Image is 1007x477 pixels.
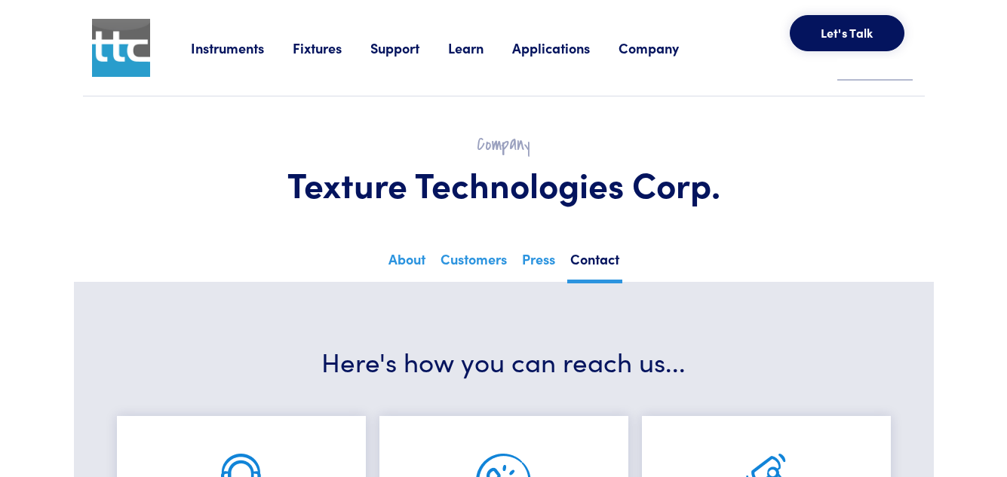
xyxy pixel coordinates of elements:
[519,246,558,280] a: Press
[619,38,708,57] a: Company
[119,162,889,206] h1: Texture Technologies Corp.
[437,246,510,280] a: Customers
[293,38,370,57] a: Fixtures
[512,38,619,57] a: Applications
[370,38,448,57] a: Support
[385,246,428,280] a: About
[448,38,512,57] a: Learn
[119,342,889,379] h3: Here's how you can reach us...
[119,133,889,156] h2: Company
[567,246,622,283] a: Contact
[191,38,293,57] a: Instruments
[790,15,904,51] button: Let's Talk
[92,19,150,77] img: ttc_logo_1x1_v1.0.png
